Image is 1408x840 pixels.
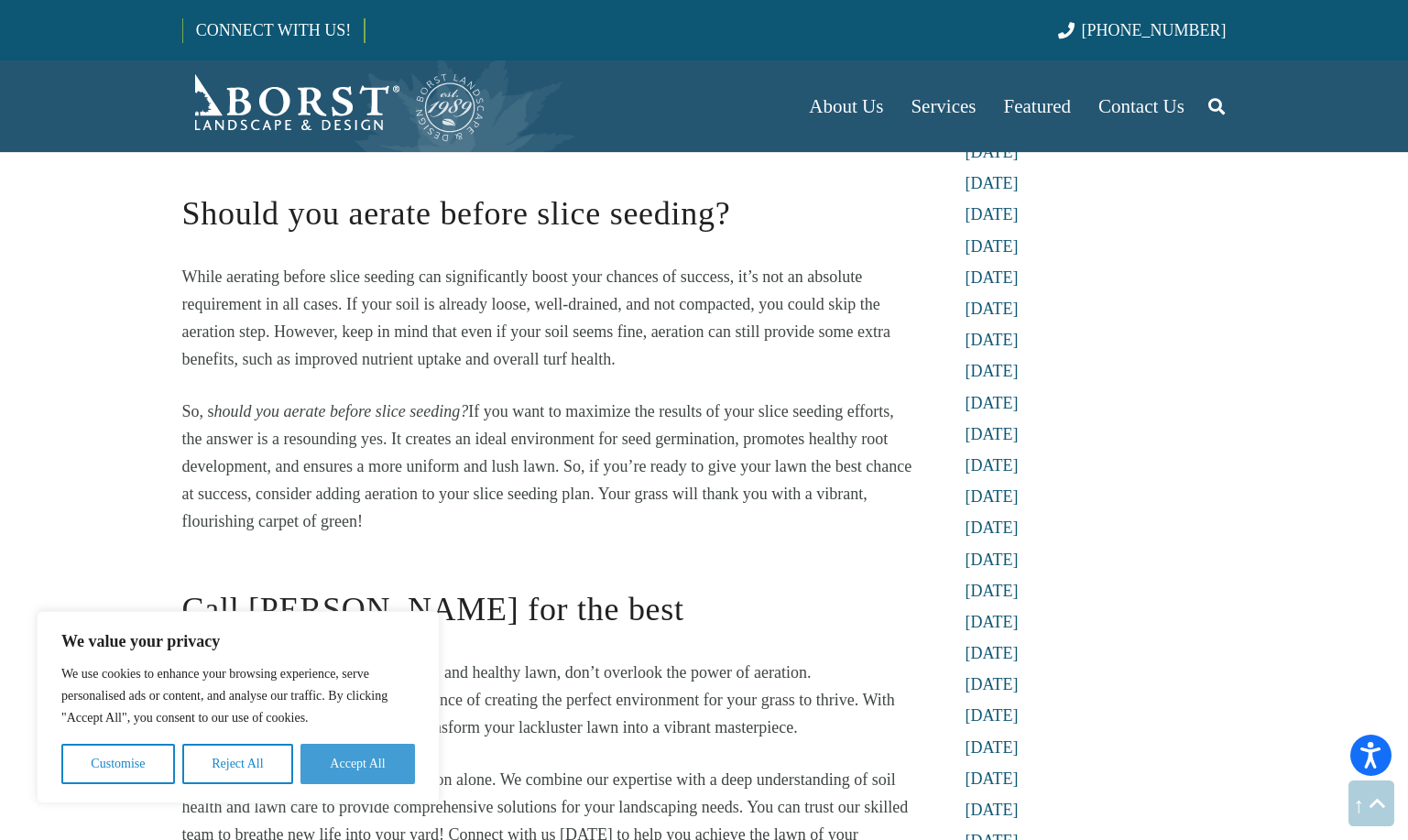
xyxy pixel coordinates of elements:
a: [DATE] [966,394,1019,412]
a: Services [897,60,989,152]
span: If you want to maximize the results of your slice seeding efforts, the answer is a resounding yes... [182,402,912,530]
a: [DATE] [966,362,1019,380]
a: About Us [795,60,897,152]
a: [DATE] [966,487,1019,506]
a: [DATE] [966,425,1019,443]
a: [DATE] [966,205,1019,224]
a: CONNECT WITH US! [183,8,364,52]
a: [DATE] [966,268,1019,287]
a: Search [1198,83,1235,129]
a: [DATE] [966,675,1019,693]
span: When it comes to achieving a beautiful and healthy lawn, don’t overlook the power of aeration. [P... [182,663,895,736]
button: Accept All [300,744,415,784]
a: [DATE] [966,769,1019,788]
a: [DATE] [966,738,1019,757]
span: , we can transform your lackluster lawn into a vibrant masterpiece. [357,718,798,736]
a: [DATE] [966,174,1019,192]
a: [DATE] [966,300,1019,318]
a: Contact Us [1085,60,1198,152]
p: We use cookies to enhance your browsing experience, serve personalised ads or content, and analys... [61,663,415,729]
a: [DATE] [966,801,1019,819]
a: Borst-Logo [182,70,486,143]
a: [DATE] [966,644,1019,662]
span: So, s [182,402,214,420]
div: We value your privacy [37,611,440,803]
span: Call [PERSON_NAME] for the best [182,591,684,627]
span: While aerating before slice seeding can significantly boost your chances of success, it’s not an ... [182,267,891,368]
a: [DATE] [966,582,1019,600]
a: [PHONE_NUMBER] [1058,21,1226,39]
a: [DATE] [966,518,1019,537]
a: [DATE] [966,143,1019,161]
a: [DATE] [966,456,1019,475]
a: Featured [990,60,1085,152]
button: Customise [61,744,175,784]
span: Services [911,95,976,117]
a: [DATE] [966,706,1019,725]
a: [DATE] [966,331,1019,349]
span: About Us [809,95,883,117]
a: [DATE] [966,613,1019,631]
button: Reject All [182,744,293,784]
span: Should you aerate before slice seeding? [182,195,731,232]
span: [PHONE_NUMBER] [1082,21,1227,39]
a: [DATE] [966,237,1019,256]
span: Featured [1004,95,1071,117]
a: Back to top [1348,780,1394,826]
span: Contact Us [1098,95,1184,117]
p: We value your privacy [61,630,415,652]
span: hould you aerate before slice seeding? [214,402,469,420]
a: [DATE] [966,551,1019,569]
